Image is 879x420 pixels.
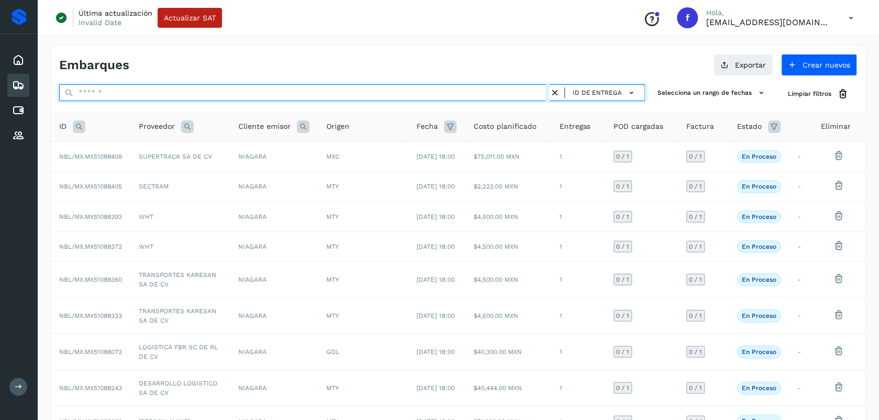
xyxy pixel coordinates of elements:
[59,213,122,220] span: NBL/MX.MX51088393
[821,121,851,132] span: Eliminar
[230,370,318,406] td: NIAGARA
[59,183,122,190] span: NBL/MX.MX51088405
[782,54,858,76] button: Crear nuevos
[416,183,455,190] span: [DATE] 18:00
[654,84,772,102] button: Selecciona un rango de fechas
[416,121,438,132] span: Fecha
[714,54,773,76] button: Exportar
[139,121,175,132] span: Proveedor
[742,312,777,319] p: En proceso
[465,172,551,202] td: $2,223.00 MXN
[59,58,129,73] h4: Embarques
[326,213,339,220] span: MTY
[326,243,339,250] span: MTY
[780,84,858,104] button: Limpiar filtros
[59,121,67,132] span: ID
[130,298,230,334] td: TRANSPORTES KARESAN SA DE CV
[742,213,777,220] p: En proceso
[742,153,777,160] p: En proceso
[230,334,318,370] td: NIAGARA
[465,370,551,406] td: $40,444.00 MXN
[59,153,122,160] span: NBL/MX.MX51088409
[790,298,813,334] td: -
[559,121,591,132] span: Entregas
[130,262,230,298] td: TRANSPORTES KARESAN SA DE CV
[416,243,455,250] span: [DATE] 18:00
[551,141,606,171] td: 1
[790,141,813,171] td: -
[738,121,762,132] span: Estado
[790,172,813,202] td: -
[326,153,339,160] span: MXC
[689,385,702,391] span: 0 / 1
[617,277,630,283] span: 0 / 1
[326,121,349,132] span: Origen
[326,312,339,319] span: MTY
[551,298,606,334] td: 1
[130,172,230,202] td: SECTRAM
[790,232,813,262] td: -
[326,183,339,190] span: MTY
[130,334,230,370] td: LOGISTICA FBR SC DE RL DE CV
[742,183,777,190] p: En proceso
[617,153,630,160] span: 0 / 1
[230,141,318,171] td: NIAGARA
[326,348,339,356] span: GDL
[617,244,630,250] span: 0 / 1
[551,202,606,231] td: 1
[465,141,551,171] td: $75,011.00 MXN
[7,74,29,97] div: Embarques
[551,370,606,406] td: 1
[79,18,122,27] p: Invalid Date
[164,14,216,21] span: Actualizar SAT
[59,276,122,283] span: NBL/MX.MX51088360
[788,89,832,98] span: Limpiar filtros
[689,349,702,355] span: 0 / 1
[59,312,122,319] span: NBL/MX.MX51088333
[707,17,832,27] p: fepadilla@niagarawater.com
[230,232,318,262] td: NIAGARA
[230,172,318,202] td: NIAGARA
[551,172,606,202] td: 1
[416,348,455,356] span: [DATE] 18:00
[326,276,339,283] span: MTY
[416,213,455,220] span: [DATE] 18:00
[416,153,455,160] span: [DATE] 18:00
[230,202,318,231] td: NIAGARA
[689,277,702,283] span: 0 / 1
[790,370,813,406] td: -
[465,232,551,262] td: $4,500.00 MXN
[617,183,630,190] span: 0 / 1
[803,61,851,69] span: Crear nuevos
[687,121,715,132] span: Factura
[735,61,766,69] span: Exportar
[59,348,122,356] span: NBL/MX.MX51088072
[707,8,832,17] p: Hola,
[551,232,606,262] td: 1
[59,243,122,250] span: NBL/MX.MX51088372
[130,141,230,171] td: SUPERTRACK SA DE CV
[569,85,641,101] button: ID de entrega
[689,313,702,319] span: 0 / 1
[474,121,536,132] span: Costo planificado
[130,202,230,231] td: WHT
[416,276,455,283] span: [DATE] 18:00
[689,244,702,250] span: 0 / 1
[742,276,777,283] p: En proceso
[617,313,630,319] span: 0 / 1
[130,232,230,262] td: WHT
[742,348,777,356] p: En proceso
[465,202,551,231] td: $4,500.00 MXN
[742,384,777,392] p: En proceso
[465,298,551,334] td: $4,500.00 MXN
[617,385,630,391] span: 0 / 1
[7,124,29,147] div: Proveedores
[689,153,702,160] span: 0 / 1
[158,8,222,28] button: Actualizar SAT
[59,384,122,392] span: NBL/MX.MX51088243
[230,262,318,298] td: NIAGARA
[130,370,230,406] td: DESARROLLO LOGISTICO SA DE CV
[7,49,29,72] div: Inicio
[551,262,606,298] td: 1
[238,121,291,132] span: Cliente emisor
